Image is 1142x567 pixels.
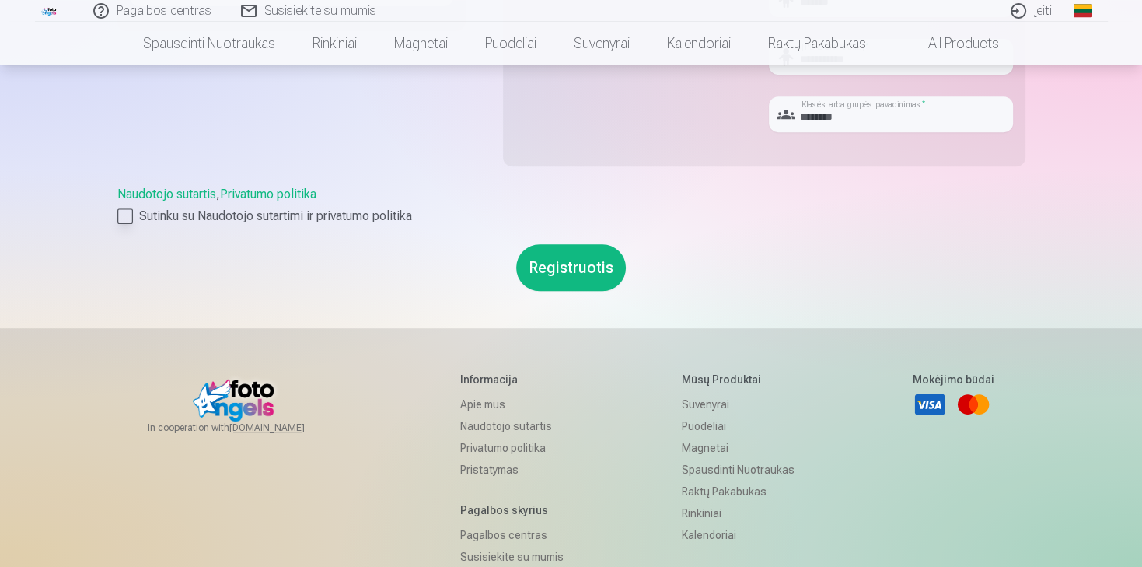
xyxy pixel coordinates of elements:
[749,22,885,65] a: Raktų pakabukas
[682,502,795,524] a: Rinkiniai
[117,207,1025,226] label: Sutinku su Naudotojo sutartimi ir privatumo politika
[148,422,342,434] span: In cooperation with
[460,415,564,437] a: Naudotojo sutartis
[682,415,795,437] a: Puodeliai
[460,394,564,415] a: Apie mus
[885,22,1018,65] a: All products
[460,459,564,481] a: Pristatymas
[117,185,1025,226] div: ,
[460,502,564,518] h5: Pagalbos skyrius
[956,387,990,422] a: Mastercard
[682,394,795,415] a: Suvenyrai
[516,244,626,291] button: Registruotis
[460,372,564,387] h5: Informacija
[460,524,564,546] a: Pagalbos centras
[117,187,216,201] a: Naudotojo sutartis
[555,22,648,65] a: Suvenyrai
[682,372,795,387] h5: Mūsų produktai
[229,422,342,434] a: [DOMAIN_NAME]
[124,22,294,65] a: Spausdinti nuotraukas
[682,481,795,502] a: Raktų pakabukas
[41,6,58,16] img: /fa2
[294,22,375,65] a: Rinkiniai
[648,22,749,65] a: Kalendoriai
[460,437,564,459] a: Privatumo politika
[682,437,795,459] a: Magnetai
[913,387,947,422] a: Visa
[682,459,795,481] a: Spausdinti nuotraukas
[220,187,316,201] a: Privatumo politika
[913,372,994,387] h5: Mokėjimo būdai
[466,22,555,65] a: Puodeliai
[375,22,466,65] a: Magnetai
[682,524,795,546] a: Kalendoriai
